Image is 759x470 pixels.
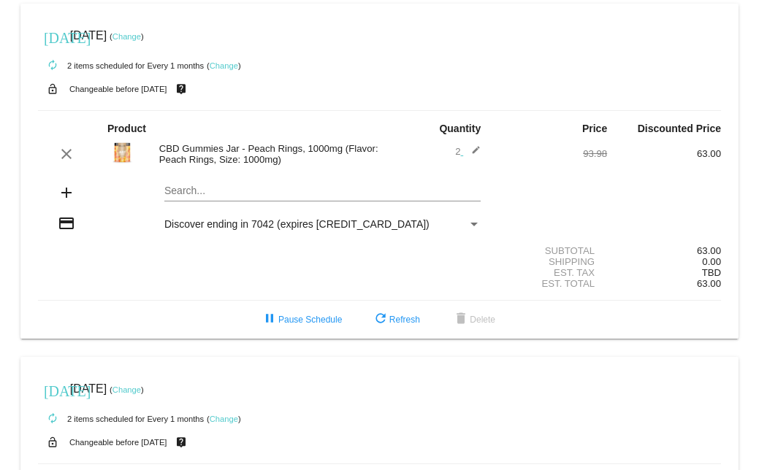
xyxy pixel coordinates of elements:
strong: Product [107,123,146,134]
img: Peach-Rings-1000.jpg [107,138,137,167]
mat-icon: autorenew [44,57,61,74]
strong: Quantity [439,123,481,134]
mat-icon: live_help [172,80,190,99]
div: CBD Gummies Jar - Peach Rings, 1000mg (Flavor: Peach Rings, Size: 1000mg) [152,143,380,165]
a: Change [112,385,141,394]
strong: Discounted Price [638,123,721,134]
mat-icon: lock_open [44,433,61,452]
mat-icon: [DATE] [44,28,61,45]
span: 2 [455,146,481,157]
small: ( ) [207,61,241,70]
small: Changeable before [DATE] [69,85,167,93]
div: 93.98 [493,148,607,159]
span: Pause Schedule [261,315,342,325]
div: Est. Tax [493,267,607,278]
a: Change [112,32,141,41]
span: 0.00 [702,256,721,267]
button: Refresh [360,307,432,333]
small: ( ) [110,385,144,394]
div: Subtotal [493,245,607,256]
a: Change [210,415,238,423]
mat-icon: edit [463,145,481,163]
span: Discover ending in 7042 (expires [CREDIT_CARD_DATA]) [164,218,430,230]
small: 2 items scheduled for Every 1 months [38,61,204,70]
small: ( ) [207,415,241,423]
small: ( ) [110,32,144,41]
mat-icon: clear [58,145,75,163]
button: Delete [440,307,507,333]
mat-icon: lock_open [44,80,61,99]
mat-select: Payment Method [164,218,481,230]
input: Search... [164,185,481,197]
a: Change [210,61,238,70]
mat-icon: live_help [172,433,190,452]
button: Pause Schedule [249,307,354,333]
strong: Price [582,123,607,134]
mat-icon: credit_card [58,215,75,232]
small: Changeable before [DATE] [69,438,167,447]
span: TBD [702,267,721,278]
div: 63.00 [607,245,721,256]
mat-icon: refresh [372,311,389,328]
mat-icon: [DATE] [44,381,61,398]
div: 63.00 [607,148,721,159]
small: 2 items scheduled for Every 1 months [38,415,204,423]
span: 63.00 [697,278,721,289]
span: Refresh [372,315,420,325]
span: Delete [452,315,495,325]
div: Est. Total [493,278,607,289]
mat-icon: pause [261,311,278,328]
div: Shipping [493,256,607,267]
mat-icon: add [58,184,75,201]
mat-icon: delete [452,311,470,328]
mat-icon: autorenew [44,410,61,428]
